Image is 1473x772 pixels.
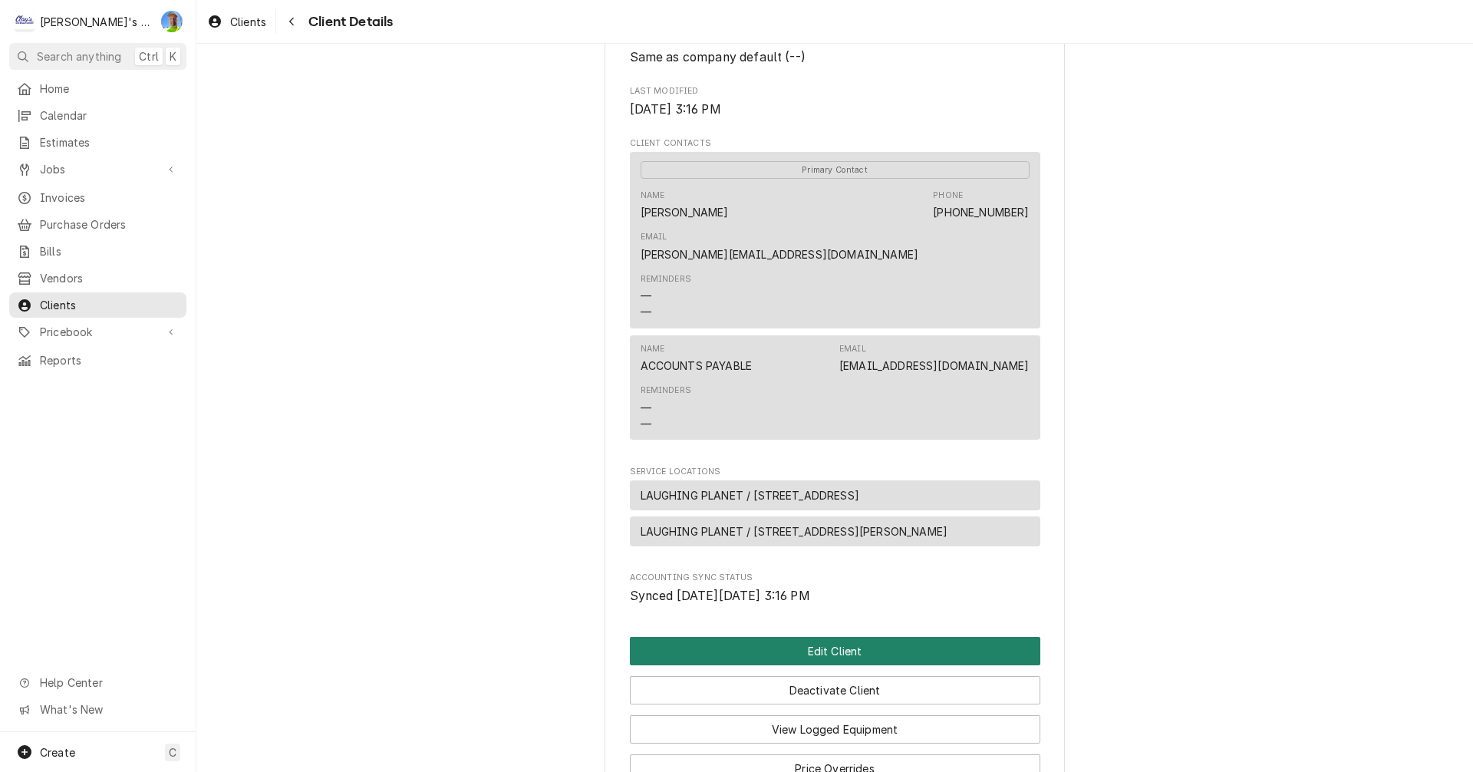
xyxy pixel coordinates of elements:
[40,675,177,691] span: Help Center
[630,516,1040,546] div: Service Location
[40,746,75,759] span: Create
[14,11,35,32] div: Clay's Refrigeration's Avatar
[40,190,179,206] span: Invoices
[630,85,1040,97] span: Last Modified
[139,48,159,64] span: Ctrl
[641,248,919,261] a: [PERSON_NAME][EMAIL_ADDRESS][DOMAIN_NAME]
[9,697,186,722] a: Go to What's New
[641,161,1030,179] span: Primary Contact
[630,589,810,603] span: Synced [DATE][DATE] 3:16 PM
[9,130,186,155] a: Estimates
[14,11,35,32] div: C
[279,9,304,34] button: Navigate back
[630,137,1040,447] div: Client Contacts
[40,352,179,368] span: Reports
[40,324,156,340] span: Pricebook
[641,343,753,374] div: Name
[9,212,186,237] a: Purchase Orders
[630,665,1040,704] div: Button Group Row
[9,239,186,264] a: Bills
[630,480,1040,510] div: Service Location
[40,81,179,97] span: Home
[630,85,1040,118] div: Last Modified
[641,523,948,539] span: LAUGHING PLANET / [STREET_ADDRESS][PERSON_NAME]
[40,297,179,313] span: Clients
[641,190,665,202] div: Name
[641,358,753,374] div: ACCOUNTS PAYABLE
[933,206,1029,219] a: [PHONE_NUMBER]
[40,701,177,718] span: What's New
[641,231,919,262] div: Email
[630,715,1040,744] button: View Logged Equipment
[630,637,1040,665] button: Edit Client
[630,137,1040,150] span: Client Contacts
[641,487,859,503] span: LAUGHING PLANET / [STREET_ADDRESS]
[641,204,729,220] div: [PERSON_NAME]
[40,216,179,233] span: Purchase Orders
[641,304,651,320] div: —
[9,670,186,695] a: Go to Help Center
[9,319,186,345] a: Go to Pricebook
[40,134,179,150] span: Estimates
[9,157,186,182] a: Go to Jobs
[641,288,651,304] div: —
[641,416,651,432] div: —
[839,343,1029,374] div: Email
[161,11,183,32] div: GA
[40,243,179,259] span: Bills
[630,48,1040,67] span: Default Client Tax Rate
[161,11,183,32] div: Greg Austin's Avatar
[641,343,665,355] div: Name
[40,161,156,177] span: Jobs
[641,400,651,416] div: —
[630,466,1040,553] div: Service Locations
[630,704,1040,744] div: Button Group Row
[630,572,1040,584] span: Accounting Sync Status
[230,14,266,30] span: Clients
[40,107,179,124] span: Calendar
[641,273,691,320] div: Reminders
[170,48,176,64] span: K
[37,48,121,64] span: Search anything
[201,9,272,35] a: Clients
[40,270,179,286] span: Vendors
[40,14,153,30] div: [PERSON_NAME]'s Refrigeration
[839,343,866,355] div: Email
[9,43,186,70] button: Search anythingCtrlK
[630,152,1040,328] div: Contact
[630,152,1040,447] div: Client Contacts List
[9,348,186,373] a: Reports
[641,384,691,431] div: Reminders
[641,231,667,243] div: Email
[630,50,806,64] span: Same as company default (--)
[630,102,721,117] span: [DATE] 3:16 PM
[630,34,1040,67] div: Default Client Tax Rate
[9,292,186,318] a: Clients
[933,190,1029,220] div: Phone
[630,466,1040,478] span: Service Locations
[933,190,963,202] div: Phone
[630,637,1040,665] div: Button Group Row
[630,335,1040,440] div: Contact
[169,744,176,760] span: C
[630,480,1040,553] div: Service Locations List
[630,587,1040,605] span: Accounting Sync Status
[641,384,691,397] div: Reminders
[9,76,186,101] a: Home
[839,359,1029,372] a: [EMAIL_ADDRESS][DOMAIN_NAME]
[9,266,186,291] a: Vendors
[630,572,1040,605] div: Accounting Sync Status
[630,676,1040,704] button: Deactivate Client
[641,273,691,285] div: Reminders
[641,160,1030,179] div: Primary
[9,103,186,128] a: Calendar
[630,101,1040,119] span: Last Modified
[304,12,393,32] span: Client Details
[641,190,729,220] div: Name
[9,185,186,210] a: Invoices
